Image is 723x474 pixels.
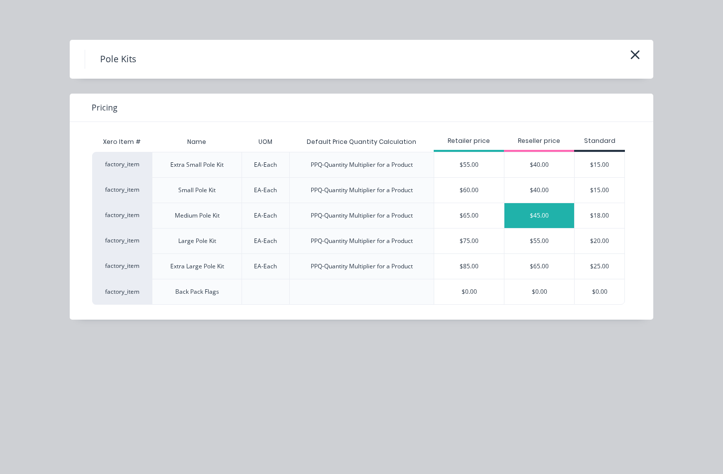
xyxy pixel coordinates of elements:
div: PPQ-Quantity Multiplier for a Product [311,262,413,271]
div: $40.00 [504,178,574,203]
div: Medium Pole Kit [175,211,220,220]
div: $15.00 [575,178,624,203]
div: $25.00 [575,254,624,279]
div: PPQ-Quantity Multiplier for a Product [311,186,413,195]
div: $20.00 [575,229,624,253]
div: Name [179,129,214,154]
div: EA-Each [254,186,277,195]
div: UOM [250,129,280,154]
div: EA-Each [254,262,277,271]
div: Extra Large Pole Kit [170,262,224,271]
div: EA-Each [254,211,277,220]
div: $65.00 [434,203,504,228]
div: PPQ-Quantity Multiplier for a Product [311,160,413,169]
div: Extra Small Pole Kit [170,160,224,169]
div: EA-Each [254,160,277,169]
div: $45.00 [504,203,574,228]
div: PPQ-Quantity Multiplier for a Product [311,211,413,220]
div: $40.00 [504,152,574,177]
div: $18.00 [575,203,624,228]
div: Large Pole Kit [178,237,216,245]
div: Standard [574,136,625,145]
div: Xero Item # [92,132,152,152]
div: $0.00 [575,279,624,304]
div: Default Price Quantity Calculation [299,129,424,154]
div: $0.00 [504,279,574,304]
h4: Pole Kits [85,50,151,69]
div: $75.00 [434,229,504,253]
div: $55.00 [434,152,504,177]
div: $60.00 [434,178,504,203]
div: factory_item [92,279,152,305]
div: $55.00 [504,229,574,253]
div: Reseller price [504,136,574,145]
div: factory_item [92,253,152,279]
div: Retailer price [434,136,504,145]
div: factory_item [92,203,152,228]
div: Small Pole Kit [178,186,216,195]
div: $65.00 [504,254,574,279]
div: factory_item [92,228,152,253]
div: EA-Each [254,237,277,245]
div: $85.00 [434,254,504,279]
div: factory_item [92,152,152,177]
div: Back Pack Flags [175,287,219,296]
div: $15.00 [575,152,624,177]
div: PPQ-Quantity Multiplier for a Product [311,237,413,245]
span: Pricing [92,102,118,114]
div: $0.00 [434,279,504,304]
div: factory_item [92,177,152,203]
